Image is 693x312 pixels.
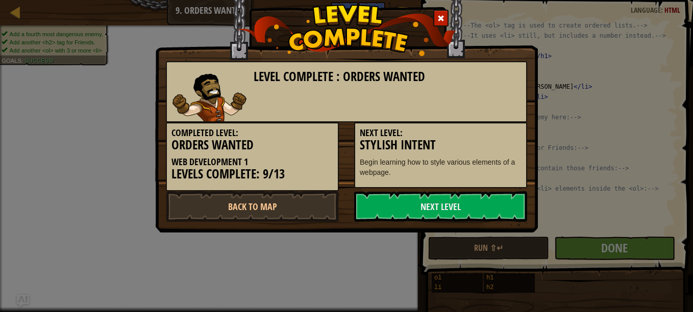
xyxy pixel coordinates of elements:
[172,73,246,121] img: duelist.png
[360,128,522,138] h5: Next Level:
[354,191,527,222] a: Next Level
[171,167,333,181] h3: Levels Complete: 9/13
[237,5,456,56] img: level_complete.png
[360,138,522,152] h3: Stylish Intent
[171,157,333,167] h5: Web Development 1
[171,128,333,138] h5: Completed Level:
[254,70,522,84] h3: Level Complete : Orders Wanted
[360,157,522,177] p: Begin learning how to style various elements of a webpage.
[171,138,333,152] h3: Orders Wanted
[166,191,339,222] a: Back to Map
